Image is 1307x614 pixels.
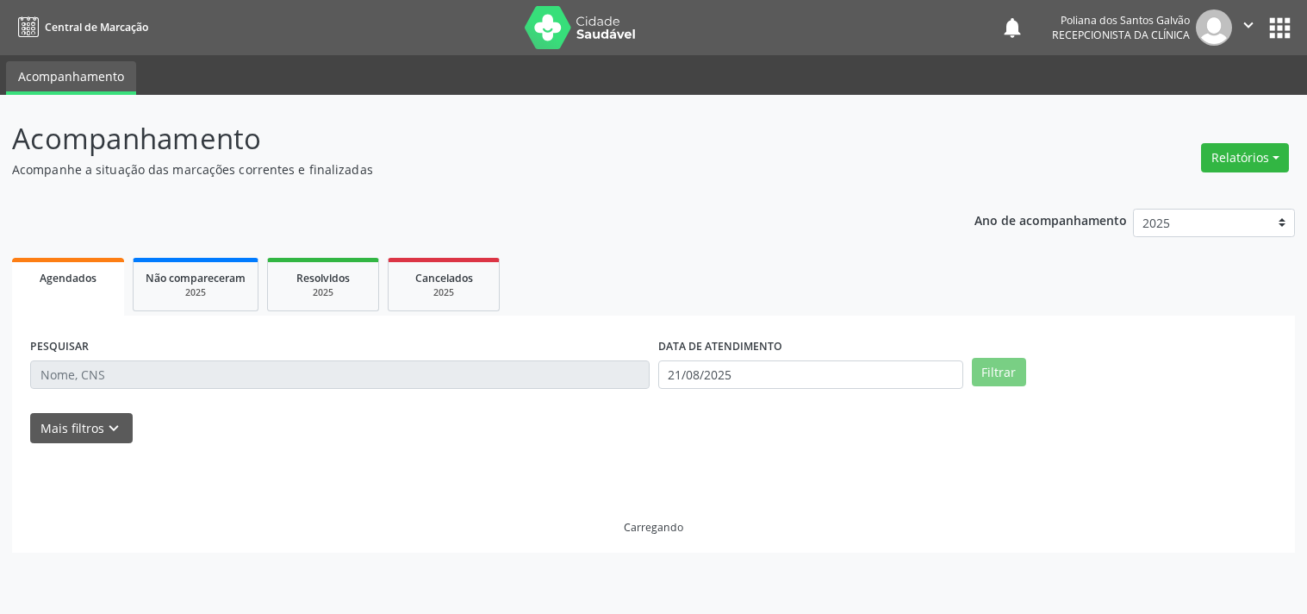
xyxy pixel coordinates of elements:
a: Central de Marcação [12,13,148,41]
p: Ano de acompanhamento [974,209,1127,230]
div: 2025 [401,286,487,299]
span: Recepcionista da clínica [1052,28,1190,42]
div: 2025 [146,286,246,299]
button: notifications [1000,16,1024,40]
span: Resolvidos [296,271,350,285]
a: Acompanhamento [6,61,136,95]
span: Cancelados [415,271,473,285]
p: Acompanhamento [12,117,910,160]
img: img [1196,9,1232,46]
label: DATA DE ATENDIMENTO [658,334,782,360]
button: apps [1265,13,1295,43]
i:  [1239,16,1258,34]
button: Relatórios [1201,143,1289,172]
label: PESQUISAR [30,334,89,360]
div: 2025 [280,286,366,299]
i: keyboard_arrow_down [104,419,123,438]
button:  [1232,9,1265,46]
span: Agendados [40,271,96,285]
input: Selecione um intervalo [658,360,963,390]
button: Mais filtroskeyboard_arrow_down [30,413,133,443]
button: Filtrar [972,358,1026,387]
div: Poliana dos Santos Galvão [1052,13,1190,28]
span: Central de Marcação [45,20,148,34]
span: Não compareceram [146,271,246,285]
input: Nome, CNS [30,360,650,390]
div: Carregando [624,520,683,535]
p: Acompanhe a situação das marcações correntes e finalizadas [12,160,910,179]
